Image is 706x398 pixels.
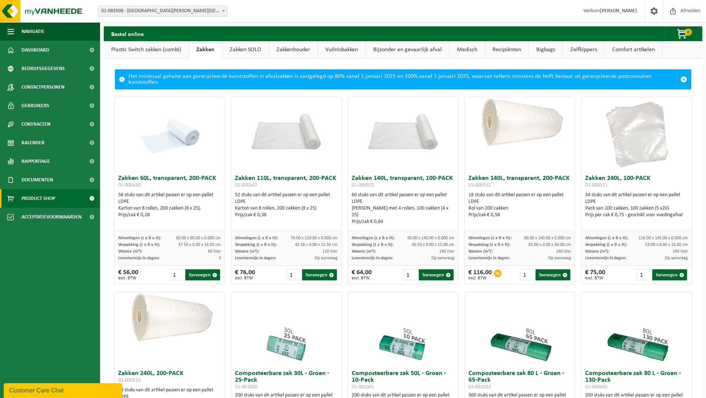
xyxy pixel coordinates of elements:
input: 1 [637,269,652,280]
span: 01-000552 [352,182,374,188]
span: Op aanvraag [665,256,688,260]
span: Volume (m³): [118,249,142,254]
a: Zakkenhouder [269,41,318,58]
h3: Zakken 60L, transparant, 200-PACK [118,175,221,190]
span: Afmetingen (L x B x H): [468,236,511,240]
a: Zakken [189,41,222,58]
div: 60 stuks van dit artikel passen er op een pallet [352,192,454,225]
img: 01-000547 [231,97,341,152]
span: Gebruikers [21,96,49,115]
a: Vuilnisbakken [318,41,365,58]
div: 52 stuks van dit artikel passen er op een pallet [235,192,338,218]
span: Volume (m³): [468,249,493,254]
button: Toevoegen [419,269,454,280]
span: excl. BTW [468,276,492,280]
h3: Zakken 110L, transparant, 200-PACK [235,175,338,190]
span: Contactpersonen [21,78,64,96]
h2: Bestel online [104,26,151,41]
h3: Composteerbare zak 30L - Groen - 25-Pack [235,370,338,390]
div: 56 stuks van dit artikel passen er op een pallet [118,192,221,218]
div: Karton van 8 rollen, 200 zakken (8 x 25) [235,205,338,212]
span: 70.00 x 110.00 x 0.000 cm [291,236,338,240]
div: Prijs/zak € 0,58 [468,212,571,218]
img: 01-000511 [600,97,674,171]
div: LDPE [468,198,571,205]
span: 40.50 x 0.00 x 15.00 cm [412,243,454,247]
span: 01-000547 [235,182,257,188]
span: 116.00 x 145.00 x 0.000 cm [639,236,688,240]
img: 01-000685 [600,292,674,366]
span: Levertermijn in dagen: [352,256,393,260]
img: 01-000552 [348,97,458,152]
span: Product Shop [21,189,55,208]
span: 37.50 x 0.00 x 16.00 cm [178,243,221,247]
span: Verpakking (L x B x H): [352,243,394,247]
div: € 75,00 [585,269,605,280]
span: 42.50 x 0.00 x 15.50 cm [295,243,338,247]
span: 0 [685,29,692,36]
img: 01-000551 [465,97,575,152]
div: Prijs per zak € 0,75 - geschikt voor voedingafval [585,212,688,218]
span: excl. BTW [118,276,138,280]
h3: Zakken 140L, transparant, 200-PACK [468,175,571,190]
a: Comfort artikelen [605,41,662,58]
div: € 116,00 [468,269,492,280]
div: Prijs/zak € 0,28 [118,212,221,218]
a: Zelfkippers [563,41,604,58]
span: 110 liter [322,249,338,254]
a: Zakken SOLO [222,41,269,58]
span: 240 liter [673,249,688,254]
span: Bedrijfsgegevens [21,59,65,78]
span: 01-000685 [585,384,607,390]
span: 65.00 x 0.00 x 30.00 cm [528,243,571,247]
input: 1 [286,269,302,280]
div: Prijs/zak € 0,64 [352,218,454,225]
span: 01-001001 [352,384,374,390]
strong: [PERSON_NAME] [600,8,637,14]
div: [PERSON_NAME] met 4 rollen, 100 zakken (4 x 25) [352,205,454,218]
span: Volume (m³): [352,249,376,254]
span: Volume (m³): [235,249,259,254]
a: Recipiënten [485,41,528,58]
a: Sluit melding [676,70,691,89]
div: Prijs/zak € 0,38 [235,212,338,218]
div: € 56,00 [118,269,138,280]
div: LDPE [352,198,454,205]
span: Levertermijn in dagen: [118,256,159,260]
input: 1 [170,269,185,280]
div: € 76,00 [235,269,255,280]
div: LDPE [118,198,221,205]
h3: Composteerbare zak 80 L - Groen - 130-Pack [585,370,688,390]
span: 01-000510 [118,378,140,383]
h3: Zakken 140L, transparant, 100-PACK [352,175,454,190]
span: 01-000511 [585,182,607,188]
span: Verpakking (L x B x H): [585,243,627,247]
span: Contracten [21,115,50,134]
span: excl. BTW [585,276,605,280]
span: 140 liter [439,249,454,254]
span: 90.00 x 140.00 x 0.000 cm [524,236,571,240]
div: LDPE [585,198,688,205]
span: Afmetingen (L x B x H): [352,236,395,240]
span: 01-000551 [468,182,491,188]
div: 18 stuks van dit artikel passen er op een pallet [468,192,571,218]
h3: Composteerbare zak 80 L - Groen - 65-Pack [468,370,571,390]
iframe: chat widget [4,382,124,398]
div: Pack van 100 zakken, 100 zakken (5 x20) [585,205,688,212]
div: LDPE [235,198,338,205]
input: 1 [403,269,418,280]
span: 140 liter [556,249,571,254]
div: Rol van 200 zakken [468,205,571,212]
span: 01-000430 [118,182,140,188]
div: € 64,00 [352,269,372,280]
button: Toevoegen [185,269,220,280]
span: 53.00 x 0.00 x 16.00 cm [645,243,688,247]
button: Toevoegen [536,269,570,280]
span: Navigatie [21,22,44,41]
span: 01-001000 [235,384,257,390]
span: Volume (m³): [585,249,609,254]
span: 3 [219,256,221,260]
a: Bijzonder en gevaarlijk afval [366,41,449,58]
span: Dashboard [21,41,49,59]
span: Levertermijn in dagen: [235,256,276,260]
